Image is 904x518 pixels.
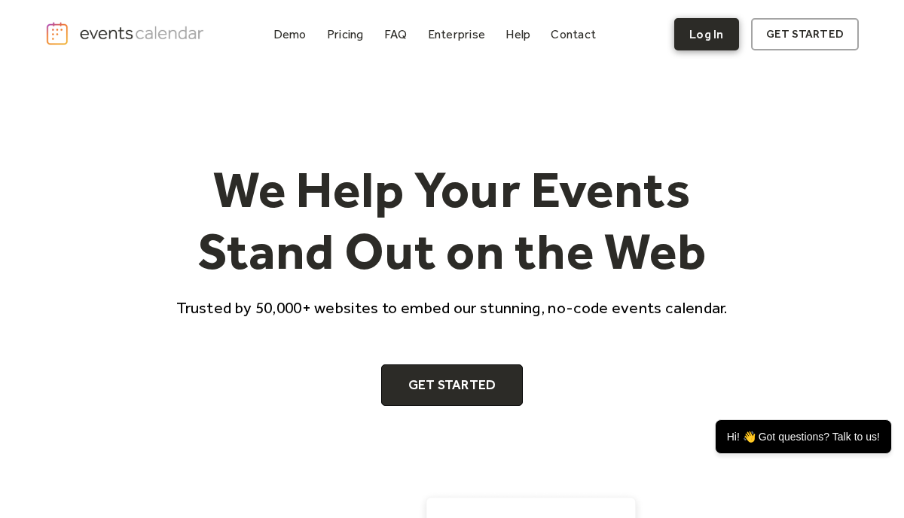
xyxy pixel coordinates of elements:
div: Help [505,30,530,38]
div: Demo [273,30,307,38]
a: Help [499,24,536,44]
a: get started [751,18,859,50]
a: home [45,21,207,46]
a: Contact [545,24,602,44]
a: Enterprise [422,24,491,44]
div: FAQ [384,30,408,38]
div: Enterprise [428,30,485,38]
h1: We Help Your Events Stand Out on the Web [163,159,741,282]
a: FAQ [378,24,414,44]
div: Pricing [327,30,364,38]
a: Pricing [321,24,370,44]
a: Get Started [381,364,524,407]
a: Demo [267,24,313,44]
a: Log In [674,18,738,50]
p: Trusted by 50,000+ websites to embed our stunning, no-code events calendar. [163,297,741,318]
div: Contact [551,30,596,38]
